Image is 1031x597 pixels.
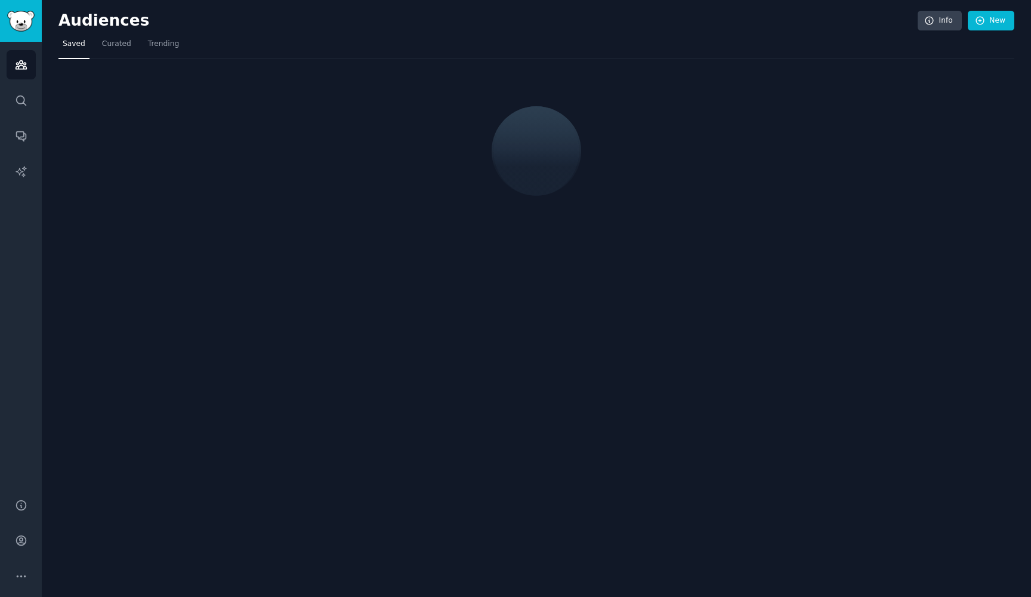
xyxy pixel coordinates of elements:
[918,11,962,31] a: Info
[58,11,918,30] h2: Audiences
[58,35,89,59] a: Saved
[148,39,179,50] span: Trending
[98,35,135,59] a: Curated
[102,39,131,50] span: Curated
[7,11,35,32] img: GummySearch logo
[968,11,1014,31] a: New
[63,39,85,50] span: Saved
[144,35,183,59] a: Trending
